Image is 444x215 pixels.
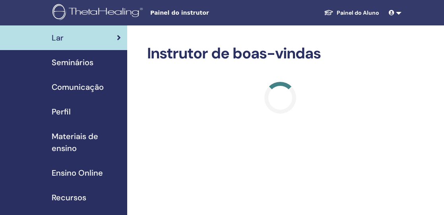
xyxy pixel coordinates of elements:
img: graduation-cap-white.svg [324,9,333,16]
span: Recursos [52,192,86,203]
span: Seminários [52,56,93,68]
span: Materiais de ensino [52,130,121,154]
span: Painel do instrutor [150,9,270,17]
a: Painel do Aluno [318,6,386,20]
img: logo.png [52,4,145,22]
h2: Instrutor de boas-vindas [147,45,413,63]
span: Lar [52,32,64,44]
span: Comunicação [52,81,104,93]
span: Ensino Online [52,167,103,179]
span: Perfil [52,106,71,118]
